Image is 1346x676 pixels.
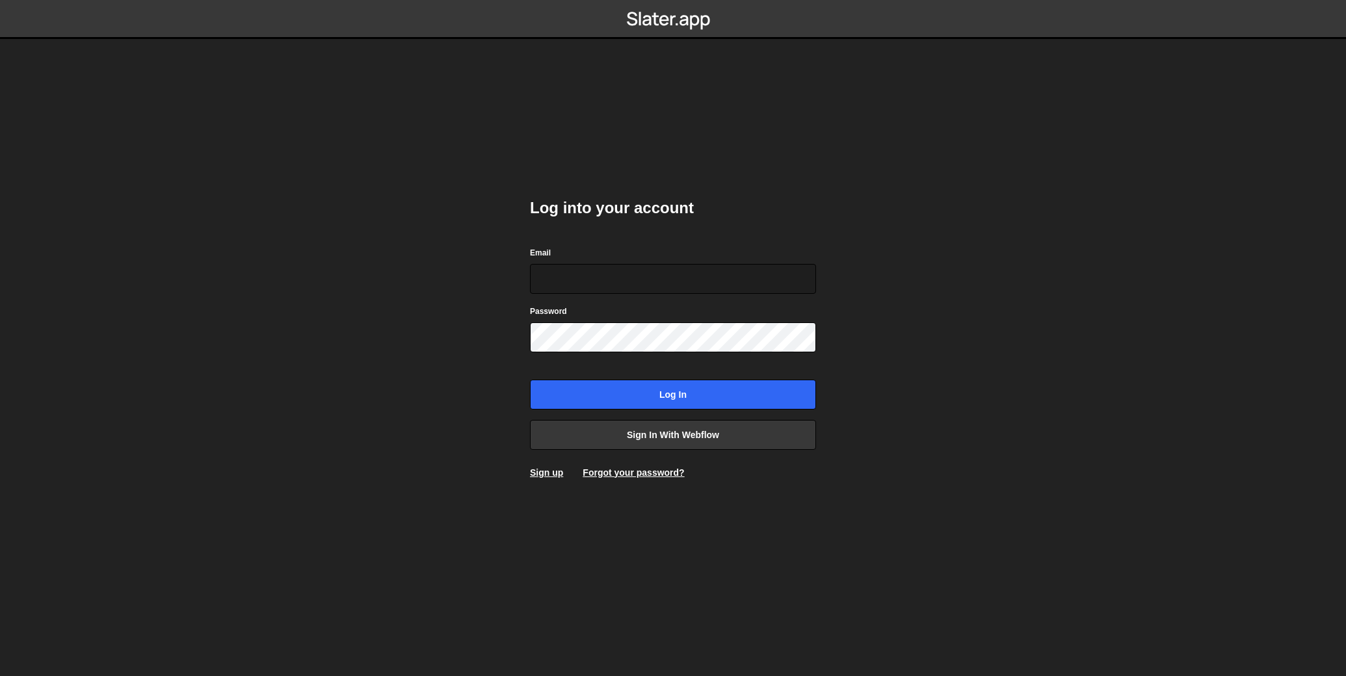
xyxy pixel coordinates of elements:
[530,198,816,218] h2: Log into your account
[530,420,816,450] a: Sign in with Webflow
[530,246,551,259] label: Email
[530,467,563,478] a: Sign up
[530,305,567,318] label: Password
[583,467,684,478] a: Forgot your password?
[530,380,816,409] input: Log in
